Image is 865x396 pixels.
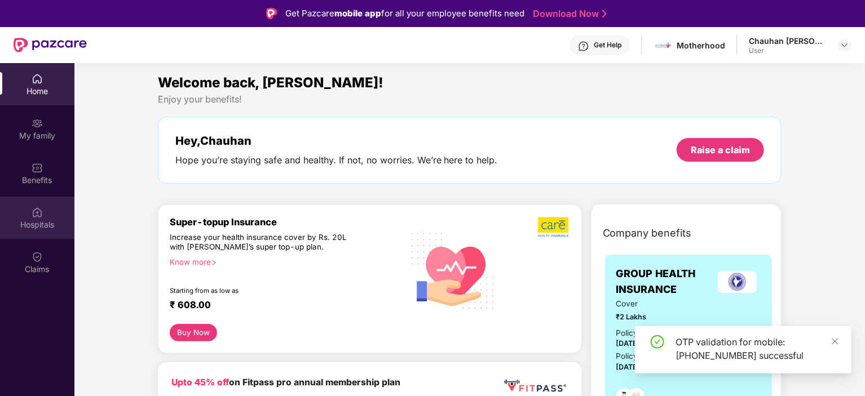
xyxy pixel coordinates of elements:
div: User [749,46,828,55]
span: ₹2 Lakhs [616,312,694,323]
img: svg+xml;base64,PHN2ZyB3aWR0aD0iMjAiIGhlaWdodD0iMjAiIHZpZXdCb3g9IjAgMCAyMCAyMCIgZmlsbD0ibm9uZSIgeG... [32,118,43,129]
button: Buy Now [170,324,218,341]
b: on Fitpass pro annual membership plan [171,377,400,388]
img: Stroke [602,8,607,20]
img: svg+xml;base64,PHN2ZyBpZD0iRHJvcGRvd24tMzJ4MzIiIHhtbG5zPSJodHRwOi8vd3d3LnczLm9yZy8yMDAwL3N2ZyIgd2... [840,41,849,50]
img: svg+xml;base64,PHN2ZyB4bWxucz0iaHR0cDovL3d3dy53My5vcmcvMjAwMC9zdmciIHhtbG5zOnhsaW5rPSJodHRwOi8vd3... [403,219,504,321]
img: Logo [266,8,277,19]
div: Hope you’re staying safe and healthy. If not, no worries. We’re here to help. [175,154,498,166]
div: OTP validation for mobile: [PHONE_NUMBER] successful [676,335,838,362]
img: svg+xml;base64,PHN2ZyBpZD0iSGVscC0zMngzMiIgeG1sbnM9Imh0dHA6Ly93d3cudzMub3JnLzIwMDAvc3ZnIiB3aWR0aD... [578,41,589,52]
div: Raise a claim [691,144,750,156]
div: Know more [170,257,396,265]
span: close [831,337,839,345]
div: Policy issued [616,327,664,339]
img: New Pazcare Logo [14,38,87,52]
img: motherhood%20_%20logo.png [655,37,672,54]
div: Motherhood [677,40,725,51]
span: [DATE] [616,339,641,348]
img: svg+xml;base64,PHN2ZyBpZD0iQmVuZWZpdHMiIHhtbG5zPSJodHRwOi8vd3d3LnczLm9yZy8yMDAwL3N2ZyIgd2lkdGg9Ij... [32,162,43,173]
img: svg+xml;base64,PHN2ZyBpZD0iSG9zcGl0YWxzIiB4bWxucz0iaHR0cDovL3d3dy53My5vcmcvMjAwMC9zdmciIHdpZHRoPS... [32,207,43,218]
img: b5dec4f62d2307b9de63beb79f102df3.png [538,216,570,238]
b: Upto 45% off [171,377,229,388]
span: GROUP HEALTH INSURANCE [616,266,713,298]
span: Cover [616,298,694,310]
img: svg+xml;base64,PHN2ZyBpZD0iQ2xhaW0iIHhtbG5zPSJodHRwOi8vd3d3LnczLm9yZy8yMDAwL3N2ZyIgd2lkdGg9IjIwIi... [32,251,43,262]
a: Download Now [533,8,603,20]
img: insurerLogo [718,271,757,293]
div: Super-topup Insurance [170,216,403,228]
span: Company benefits [603,225,692,241]
div: Policy Expiry [616,350,663,362]
div: Starting from as low as [170,287,355,295]
div: Chauhan [PERSON_NAME] [749,35,828,46]
div: Get Pazcare for all your employee benefits need [285,7,524,20]
div: Increase your health insurance cover by Rs. 20L with [PERSON_NAME]’s super top-up plan. [170,233,355,253]
div: ₹ 608.00 [170,299,392,313]
span: check-circle [651,335,664,349]
div: Get Help [594,41,621,50]
div: Enjoy your benefits! [158,94,782,105]
div: Hey, Chauhan [175,134,498,148]
strong: mobile app [334,8,381,19]
span: Welcome back, [PERSON_NAME]! [158,74,383,91]
span: right [211,260,217,266]
span: [DATE] [616,363,641,371]
img: svg+xml;base64,PHN2ZyBpZD0iSG9tZSIgeG1sbnM9Imh0dHA6Ly93d3cudzMub3JnLzIwMDAvc3ZnIiB3aWR0aD0iMjAiIG... [32,73,43,84]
